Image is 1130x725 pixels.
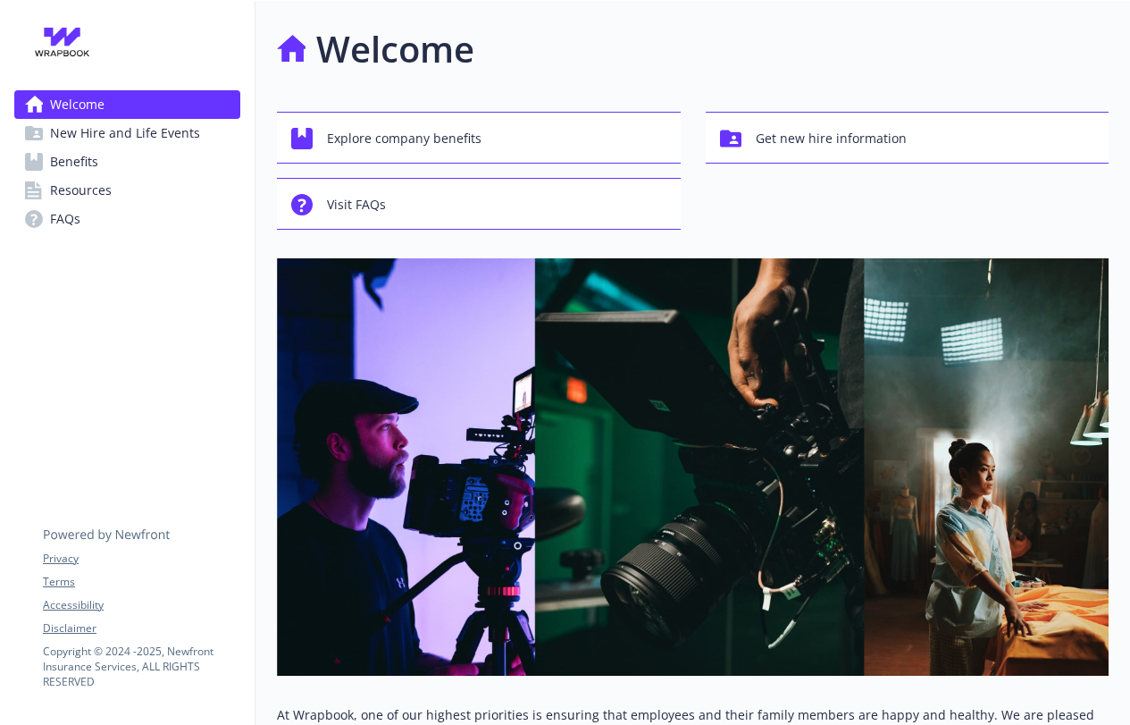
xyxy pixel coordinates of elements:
span: Get new hire information [756,122,907,156]
img: overview page banner [277,258,1109,676]
span: Explore company benefits [327,122,481,156]
a: Accessibility [43,597,239,613]
span: New Hire and Life Events [50,119,200,148]
a: Benefits [14,148,240,176]
p: Copyright © 2024 - 2025 , Newfront Insurance Services, ALL RIGHTS RESERVED [43,644,239,689]
a: Terms [43,574,239,590]
span: FAQs [50,205,80,233]
h1: Welcome [316,22,474,76]
span: Resources [50,176,112,205]
a: Privacy [43,551,239,567]
a: Resources [14,176,240,205]
button: Visit FAQs [277,178,681,230]
span: Benefits [50,148,98,176]
button: Explore company benefits [277,112,681,164]
a: FAQs [14,205,240,233]
a: New Hire and Life Events [14,119,240,148]
span: Visit FAQs [327,188,386,222]
a: Disclaimer [43,620,239,636]
button: Get new hire information [706,112,1109,164]
span: Welcome [50,90,105,119]
a: Welcome [14,90,240,119]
